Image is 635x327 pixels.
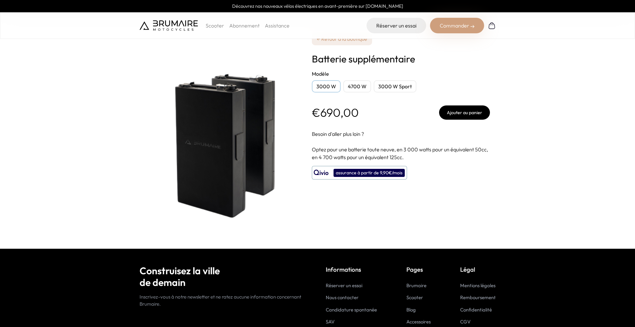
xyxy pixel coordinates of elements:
a: Réserver un essai [326,282,362,289]
p: Légal [460,265,496,274]
a: Confidentialité [460,307,492,313]
a: SAV [326,319,335,325]
div: 4700 W [343,80,371,93]
img: Panier [488,22,496,29]
a: Scooter [406,294,423,300]
p: Scooter [206,22,224,29]
span: Besoin d'aller plus loin ? [312,131,364,137]
a: Assistance [265,22,289,29]
a: CGV [460,319,471,325]
a: Abonnement [229,22,260,29]
a: Nous contacter [326,294,358,300]
p: Inscrivez-vous à notre newsletter et ne ratez aucune information concernant Brumaire. [140,293,310,308]
span: Optez pour une batterie toute neuve, en 3 000 watts pour un équivalent 50cc, en 4 700 watts pour ... [312,146,488,160]
button: Ajouter au panier [439,105,490,120]
p: €690,00 [312,106,359,119]
h1: Batterie supplémentaire [312,53,490,65]
a: Accessoires [406,319,431,325]
p: Informations [326,265,377,274]
div: Commander [430,18,484,33]
a: Réserver un essai [367,18,426,33]
img: Batterie supplémentaire [140,16,301,233]
p: Pages [406,265,431,274]
a: Mentions légales [460,282,495,289]
img: right-arrow-2.png [471,25,474,28]
div: assurance à partir de 9,90€/mois [334,169,405,177]
a: Candidature spontanée [326,307,377,313]
h2: Construisez la ville de demain [140,265,310,288]
a: Blog [406,307,416,313]
h2: Modèle [312,70,490,78]
a: Remboursement [460,294,496,300]
div: 3000 W [312,80,341,93]
a: Brumaire [406,282,426,289]
div: 3000 W Sport [374,80,416,93]
button: assurance à partir de 9,90€/mois [312,166,407,180]
img: logo qivio [314,169,329,177]
img: Brumaire Motocycles [140,20,198,31]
